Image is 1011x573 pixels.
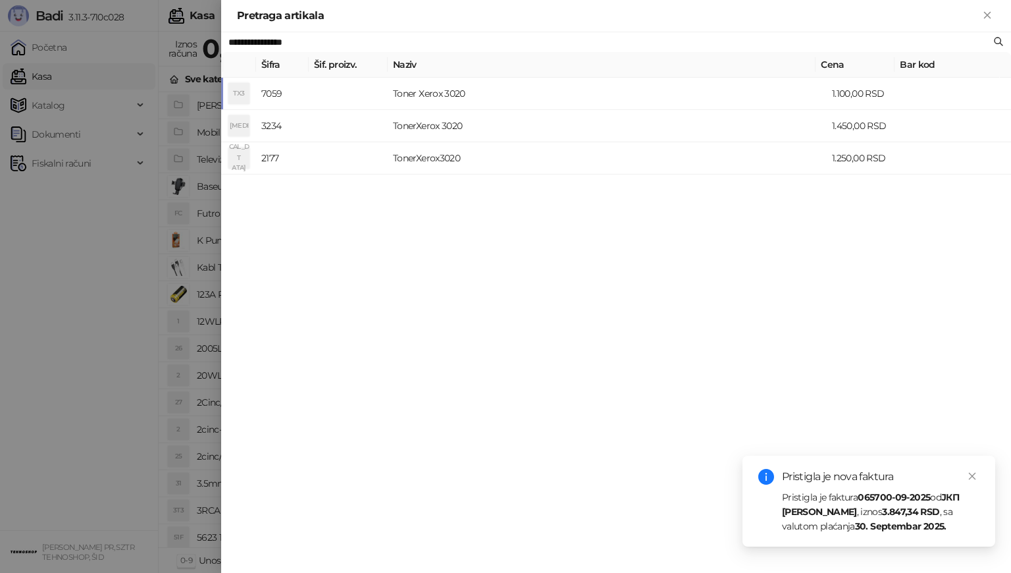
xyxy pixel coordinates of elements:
div: T [228,148,249,169]
td: TonerXerox 3020 [388,110,827,142]
td: 2177 [256,142,309,175]
div: [MEDICAL_DATA] [228,115,249,136]
div: TX3 [228,83,249,104]
th: Bar kod [894,52,1000,78]
a: Close [965,469,979,483]
th: Naziv [388,52,816,78]
strong: 065700-09-2025 [858,491,930,503]
td: TonerXerox3020 [388,142,827,175]
div: Pristigla je nova faktura [782,469,979,485]
td: 3234 [256,110,309,142]
td: 1.450,00 RSD [827,110,906,142]
button: Zatvori [979,8,995,24]
th: Šifra [256,52,309,78]
div: Pristigla je faktura od , iznos , sa valutom plaćanja [782,490,979,533]
th: Šif. proizv. [309,52,388,78]
strong: 30. Septembar 2025. [855,520,946,532]
td: 7059 [256,78,309,110]
strong: 3.847,34 RSD [882,506,939,518]
td: 1.100,00 RSD [827,78,906,110]
div: Pretraga artikala [237,8,979,24]
span: info-circle [758,469,774,485]
span: close [968,472,977,481]
td: 1.250,00 RSD [827,142,906,175]
td: Toner Xerox 3020 [388,78,827,110]
th: Cena [816,52,894,78]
